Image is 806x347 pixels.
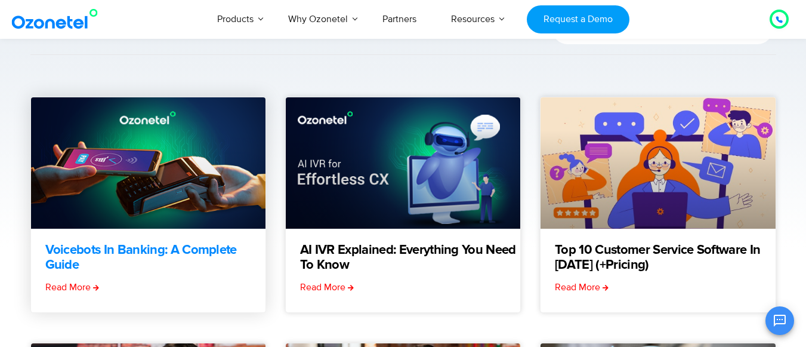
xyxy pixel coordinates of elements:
a: Request a Demo [527,5,629,33]
a: Voicebots in Banking: A Complete Guide [45,243,265,273]
a: Read more about Top 10 Customer Service Software in 2025 (+Pricing) [555,280,609,294]
a: Read more about AI IVR Explained: Everything You Need to Know [300,280,354,294]
button: Open chat [765,306,794,335]
a: Top 10 Customer Service Software in [DATE] (+Pricing) [555,243,775,273]
a: AI IVR Explained: Everything You Need to Know [300,243,520,273]
a: Read more about Voicebots in Banking: A Complete Guide [45,280,99,294]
